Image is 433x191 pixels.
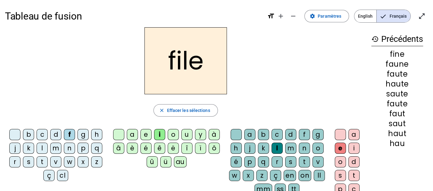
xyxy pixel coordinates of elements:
[285,143,296,154] div: m
[299,129,310,140] div: f
[256,170,267,181] div: z
[312,143,324,154] div: o
[277,12,285,20] mat-icon: add
[318,12,341,20] span: Paramètres
[64,156,75,167] div: w
[310,13,315,19] mat-icon: settings
[244,143,255,154] div: j
[371,110,423,118] div: faut
[37,143,48,154] div: l
[371,140,423,147] div: hau
[312,156,324,167] div: v
[9,156,20,167] div: r
[371,130,423,137] div: haut
[50,129,61,140] div: d
[37,156,48,167] div: t
[50,156,61,167] div: v
[371,51,423,58] div: fine
[348,129,360,140] div: a
[272,129,283,140] div: c
[231,156,242,167] div: é
[43,170,55,181] div: ç
[64,129,75,140] div: f
[371,80,423,88] div: haute
[314,170,325,181] div: ll
[23,156,34,167] div: s
[127,143,138,154] div: è
[348,156,360,167] div: d
[9,143,20,154] div: j
[231,143,242,154] div: h
[270,170,281,181] div: ç
[181,143,192,154] div: î
[348,170,360,181] div: t
[153,104,218,117] button: Effacer les sélections
[371,35,379,43] mat-icon: history
[140,129,152,140] div: e
[91,129,102,140] div: h
[154,143,165,154] div: ê
[244,156,255,167] div: p
[91,156,102,167] div: z
[77,129,89,140] div: g
[304,10,349,22] button: Paramètres
[298,170,311,181] div: on
[159,108,164,113] mat-icon: close
[174,156,187,167] div: au
[154,129,165,140] div: i
[348,143,360,154] div: i
[371,32,423,46] h3: Précédents
[335,170,346,181] div: s
[77,156,89,167] div: x
[209,129,220,140] div: à
[229,170,240,181] div: w
[416,10,428,22] button: Entrer en plein écran
[289,12,297,20] mat-icon: remove
[275,10,287,22] button: Augmenter la taille de la police
[418,12,426,20] mat-icon: open_in_full
[285,129,296,140] div: d
[23,143,34,154] div: k
[91,143,102,154] div: q
[168,143,179,154] div: ë
[57,170,68,181] div: cl
[195,143,206,154] div: ï
[64,143,75,154] div: n
[272,156,283,167] div: r
[371,120,423,127] div: saut
[371,70,423,78] div: faute
[354,10,411,23] mat-button-toggle-group: Language selection
[167,107,210,114] span: Effacer les sélections
[258,156,269,167] div: q
[371,60,423,68] div: faune
[312,129,324,140] div: g
[209,143,220,154] div: ô
[23,129,34,140] div: b
[272,143,283,154] div: l
[258,129,269,140] div: b
[113,143,124,154] div: â
[354,10,376,22] span: English
[168,129,179,140] div: o
[377,10,410,22] span: Français
[243,170,254,181] div: x
[160,156,171,167] div: ü
[371,100,423,108] div: faute
[50,143,61,154] div: m
[5,6,262,26] h1: Tableau de fusion
[287,10,299,22] button: Diminuer la taille de la police
[371,90,423,98] div: saute
[335,143,346,154] div: e
[285,156,296,167] div: s
[299,143,310,154] div: n
[147,156,158,167] div: û
[144,27,227,94] h2: file
[244,129,255,140] div: a
[335,156,346,167] div: o
[267,12,275,20] mat-icon: format_size
[299,156,310,167] div: t
[37,129,48,140] div: c
[140,143,152,154] div: é
[258,143,269,154] div: k
[195,129,206,140] div: y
